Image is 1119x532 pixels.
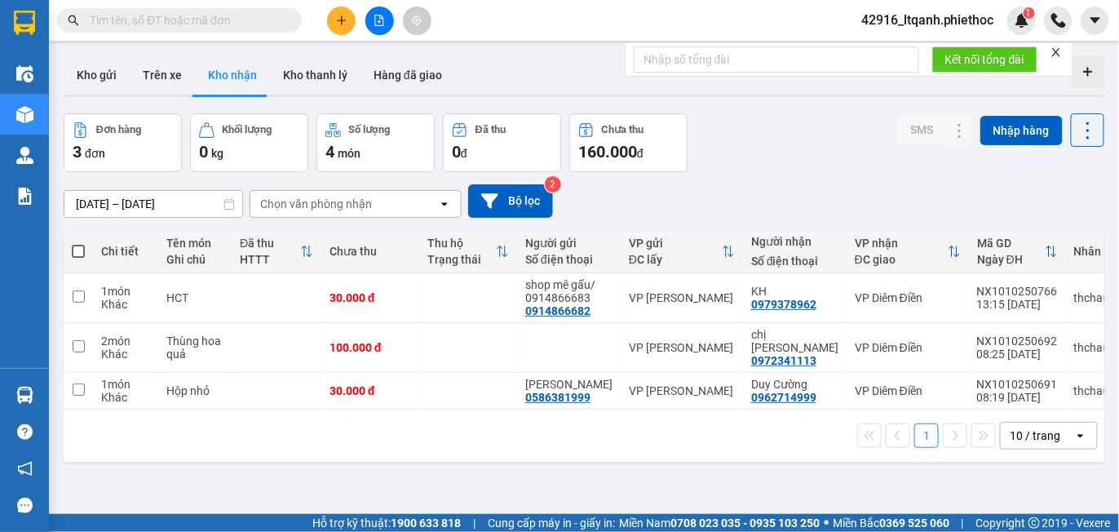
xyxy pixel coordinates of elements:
div: Khối lượng [223,124,272,135]
div: VP Diêm Điền [855,291,961,304]
button: Bộ lọc [468,184,553,218]
div: 08:19 [DATE] [977,391,1058,404]
div: 2 món [101,335,150,348]
span: question-circle [17,424,33,440]
strong: 0369 525 060 [879,516,949,530]
span: 3 [73,142,82,162]
span: aim [411,15,422,26]
button: Nhập hàng [980,116,1063,145]
div: Số điện thoại [525,253,613,266]
div: chị Trang [751,328,838,354]
img: warehouse-icon [16,106,33,123]
span: 4 [325,142,334,162]
button: Chưa thu160.000đ [569,113,688,172]
div: NX1010250766 [977,285,1058,298]
div: 10 / trang [1011,428,1061,444]
span: đơn [85,147,105,160]
div: Trạng thái [427,253,496,266]
div: Người nhận [751,235,838,248]
img: warehouse-icon [16,147,33,164]
div: Số lượng [349,124,391,135]
button: Số lượng4món [316,113,435,172]
span: | [473,514,475,532]
span: ⚪️ [824,520,829,526]
div: VP gửi [629,237,722,250]
div: Anh Hùng [525,378,613,391]
div: shop mê gấu/ 0914866683 [525,278,613,304]
strong: 1900 633 818 [391,516,461,530]
strong: 0708 023 035 - 0935 103 250 [670,516,820,530]
img: phone-icon [1051,13,1066,28]
div: VP [PERSON_NAME] [629,291,735,304]
div: Chi tiết [101,245,150,258]
div: 13:15 [DATE] [977,298,1058,311]
div: Hộp nhỏ [166,384,223,397]
button: Kết nối tổng đài [932,47,1037,73]
div: VP nhận [855,237,948,250]
div: VP Diêm Điền [855,341,961,354]
span: 0 [452,142,461,162]
span: đ [637,147,644,160]
div: Tạo kho hàng mới [1072,55,1104,88]
span: Miền Bắc [833,514,949,532]
div: ĐC giao [855,253,948,266]
div: HTTT [240,253,300,266]
div: VP Diêm Điền [855,384,961,397]
span: notification [17,461,33,477]
span: caret-down [1088,13,1103,28]
div: 100.000 đ [330,341,411,354]
span: message [17,498,33,513]
div: 1 món [101,378,150,391]
button: Đã thu0đ [443,113,561,172]
div: 0972341113 [751,354,816,367]
span: kg [211,147,223,160]
div: 08:25 [DATE] [977,348,1058,361]
input: Tìm tên, số ĐT hoặc mã đơn [90,11,282,29]
button: Kho thanh lý [270,55,360,95]
div: VP [PERSON_NAME] [629,341,735,354]
div: Khác [101,391,150,404]
th: Toggle SortBy [969,230,1066,273]
div: 30.000 đ [330,384,411,397]
div: 0586381999 [525,391,590,404]
th: Toggle SortBy [419,230,517,273]
span: 42916_ltqanh.phiethoc [848,10,1007,30]
th: Toggle SortBy [621,230,743,273]
div: 0914866682 [525,304,590,317]
svg: open [438,197,451,211]
button: SMS [897,115,946,144]
img: warehouse-icon [16,387,33,404]
img: warehouse-icon [16,65,33,82]
div: Ngày ĐH [977,253,1045,266]
div: KH [751,285,838,298]
div: ĐC lấy [629,253,722,266]
div: Khác [101,298,150,311]
span: 160.000 [578,142,637,162]
span: file-add [374,15,385,26]
span: | [962,514,964,532]
span: search [68,15,79,26]
input: Nhập số tổng đài [634,47,919,73]
span: Miền Nam [619,514,820,532]
div: Chưa thu [602,124,644,135]
span: Kết nối tổng đài [945,51,1024,69]
div: Chọn văn phòng nhận [260,196,372,212]
span: 0 [199,142,208,162]
span: 1 [1026,7,1032,19]
div: 30.000 đ [330,291,411,304]
div: Ghi chú [166,253,223,266]
sup: 1 [1024,7,1035,19]
span: copyright [1028,517,1040,529]
img: logo-vxr [14,11,35,35]
button: plus [327,7,356,35]
div: HCT [166,291,223,304]
th: Toggle SortBy [232,230,321,273]
th: Toggle SortBy [847,230,969,273]
div: NX1010250691 [977,378,1058,391]
button: aim [403,7,431,35]
div: Người gửi [525,237,613,250]
span: Hỗ trợ kỹ thuật: [312,514,461,532]
img: icon-new-feature [1015,13,1029,28]
button: Hàng đã giao [360,55,455,95]
span: món [338,147,360,160]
